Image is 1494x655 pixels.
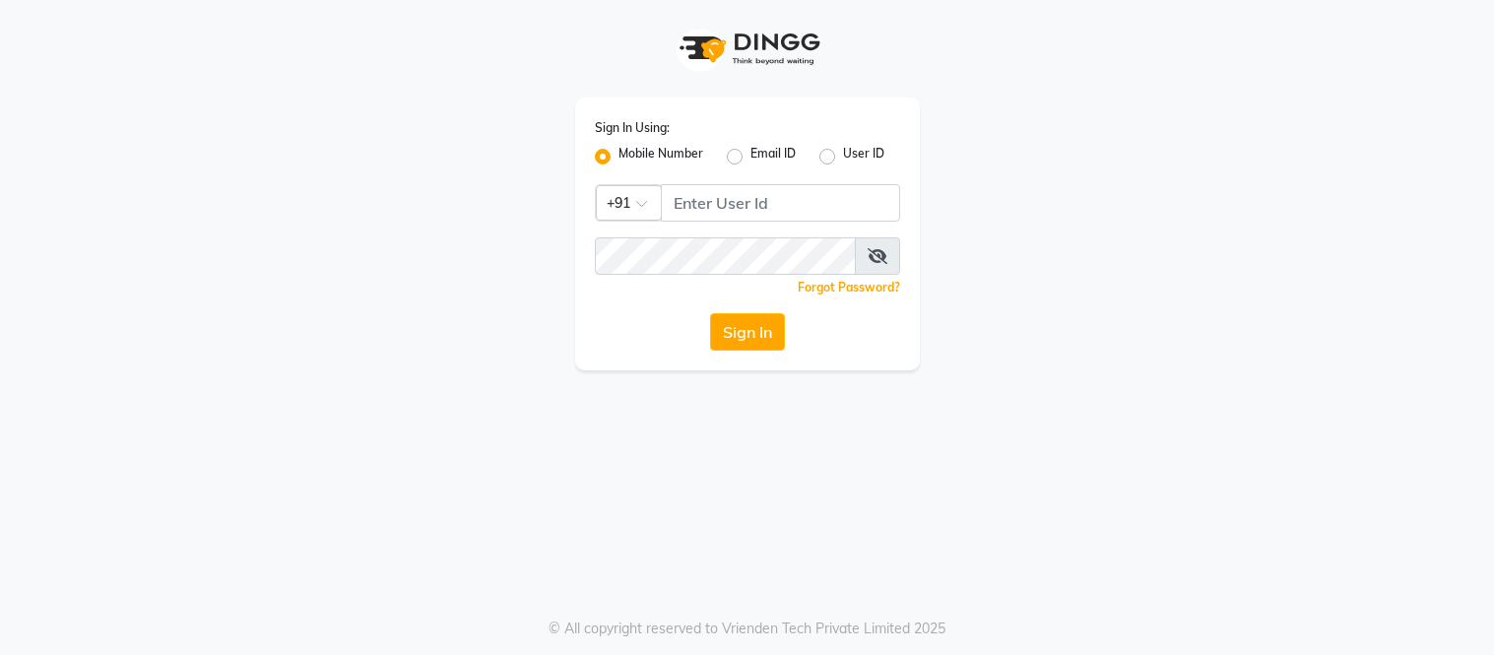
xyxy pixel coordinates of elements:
[843,145,884,168] label: User ID
[661,184,900,222] input: Username
[618,145,703,168] label: Mobile Number
[710,313,785,351] button: Sign In
[669,20,826,78] img: logo1.svg
[798,280,900,295] a: Forgot Password?
[750,145,796,168] label: Email ID
[595,237,856,275] input: Username
[595,119,670,137] label: Sign In Using:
